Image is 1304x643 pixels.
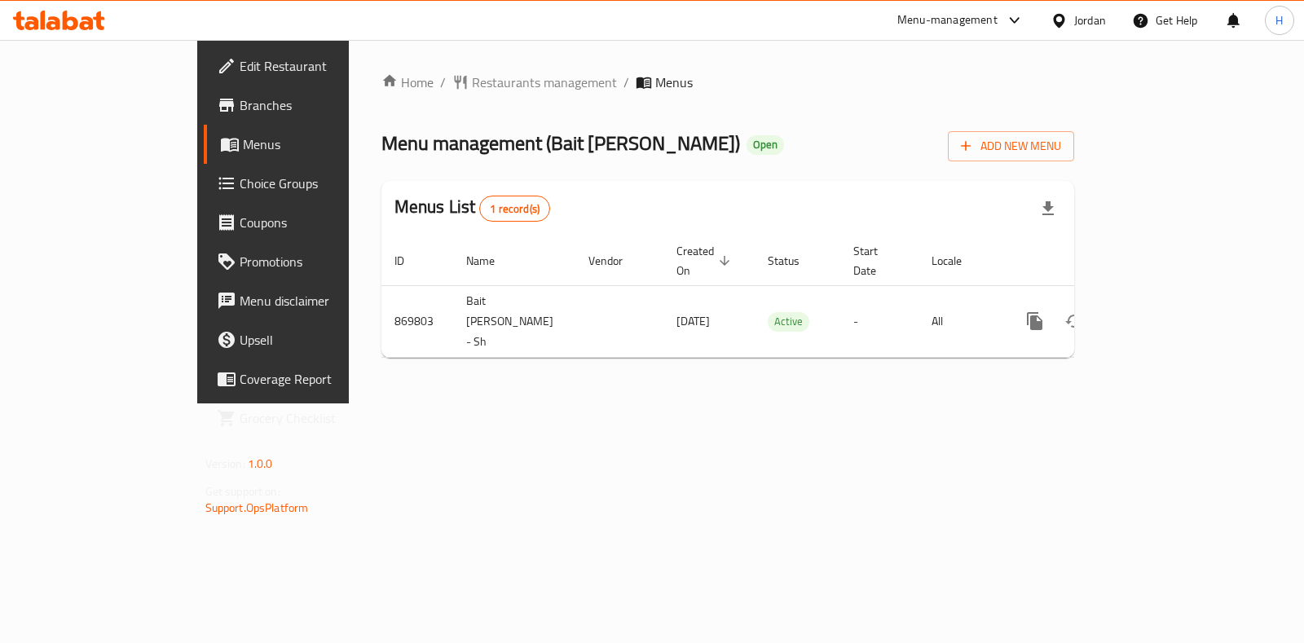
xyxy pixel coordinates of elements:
a: Restaurants management [452,73,617,92]
div: Open [747,135,784,155]
td: Bait [PERSON_NAME] - Sh [453,285,575,357]
a: Branches [204,86,415,125]
div: Jordan [1074,11,1106,29]
span: Menu disclaimer [240,291,402,310]
span: Add New Menu [961,136,1061,156]
li: / [623,73,629,92]
a: Support.OpsPlatform [205,497,309,518]
span: Open [747,138,784,152]
span: Coverage Report [240,369,402,389]
button: Add New Menu [948,131,1074,161]
a: Promotions [204,242,415,281]
button: more [1015,302,1055,341]
span: Get support on: [205,481,280,502]
span: Restaurants management [472,73,617,92]
span: Upsell [240,330,402,350]
td: 869803 [381,285,453,357]
span: H [1275,11,1283,29]
div: Active [768,312,809,332]
span: 1 record(s) [480,201,549,217]
span: Branches [240,95,402,115]
h2: Menus List [394,195,550,222]
span: Choice Groups [240,174,402,193]
span: Version: [205,453,245,474]
table: enhanced table [381,236,1185,358]
span: Edit Restaurant [240,56,402,76]
span: Status [768,251,821,271]
span: Active [768,312,809,331]
span: Coupons [240,213,402,232]
div: Menu-management [897,11,998,30]
button: Change Status [1055,302,1094,341]
a: Edit Restaurant [204,46,415,86]
div: Export file [1029,189,1068,228]
span: Menus [655,73,693,92]
a: Menus [204,125,415,164]
span: 1.0.0 [248,453,273,474]
span: Name [466,251,516,271]
nav: breadcrumb [381,73,1075,92]
a: Coverage Report [204,359,415,399]
div: Total records count [479,196,550,222]
a: Menu disclaimer [204,281,415,320]
span: [DATE] [676,310,710,332]
span: Locale [932,251,983,271]
a: Choice Groups [204,164,415,203]
td: - [840,285,919,357]
li: / [440,73,446,92]
th: Actions [1002,236,1185,286]
span: Menu management ( Bait [PERSON_NAME] ) [381,125,740,161]
span: Menus [243,134,402,154]
span: Vendor [588,251,644,271]
span: Created On [676,241,735,280]
span: Promotions [240,252,402,271]
a: Upsell [204,320,415,359]
a: Coupons [204,203,415,242]
span: Start Date [853,241,899,280]
span: Grocery Checklist [240,408,402,428]
td: All [919,285,1002,357]
a: Grocery Checklist [204,399,415,438]
span: ID [394,251,425,271]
